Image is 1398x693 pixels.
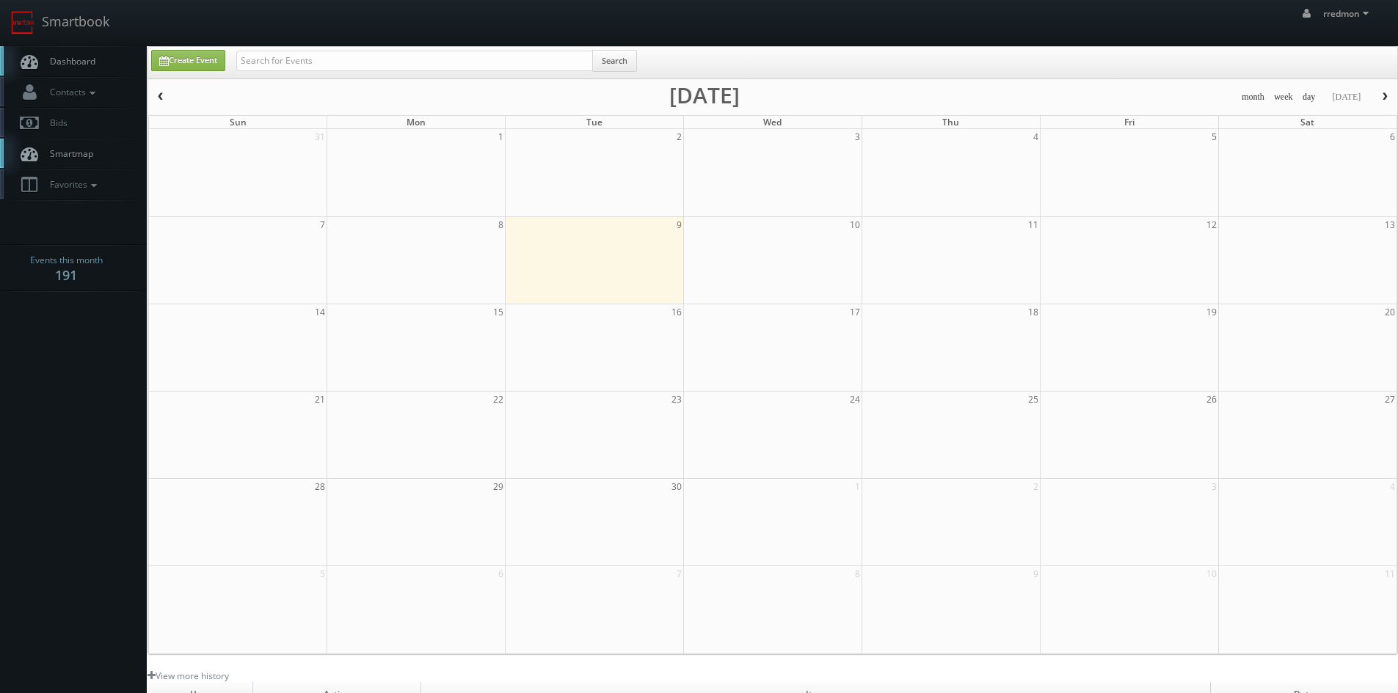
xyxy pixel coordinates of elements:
img: smartbook-logo.png [11,11,34,34]
span: 1 [853,479,862,494]
span: 4 [1032,129,1040,144]
a: View more history [148,670,229,682]
span: 20 [1383,304,1397,320]
span: 28 [313,479,327,494]
button: day [1297,88,1321,106]
span: rredmon [1323,7,1373,20]
span: 9 [1032,566,1040,582]
input: Search for Events [236,51,593,71]
span: 25 [1027,392,1040,407]
span: 19 [1205,304,1218,320]
span: 16 [670,304,683,320]
span: Wed [763,116,782,128]
span: 18 [1027,304,1040,320]
span: 11 [1027,217,1040,232]
span: 6 [1388,129,1397,144]
span: 6 [497,566,505,582]
span: 10 [1205,566,1218,582]
span: 22 [492,392,505,407]
span: Tue [586,116,602,128]
span: 27 [1383,392,1397,407]
span: 2 [675,129,683,144]
span: 14 [313,304,327,320]
button: [DATE] [1327,88,1366,106]
span: Sun [230,116,247,128]
span: 5 [318,566,327,582]
span: 12 [1205,217,1218,232]
span: 3 [853,129,862,144]
span: Bids [43,117,68,129]
span: Sat [1300,116,1314,128]
span: 29 [492,479,505,494]
span: 11 [1383,566,1397,582]
span: 8 [853,566,862,582]
span: Favorites [43,178,101,191]
span: 2 [1032,479,1040,494]
span: 3 [1210,479,1218,494]
button: Search [592,50,637,72]
span: Smartmap [43,147,93,160]
span: 7 [318,217,327,232]
span: 1 [497,129,505,144]
span: 8 [497,217,505,232]
span: Thu [942,116,959,128]
span: Fri [1124,116,1135,128]
span: 31 [313,129,327,144]
span: 15 [492,304,505,320]
h2: [DATE] [669,88,740,103]
button: week [1269,88,1298,106]
span: Dashboard [43,55,95,67]
span: 10 [848,217,862,232]
button: month [1237,88,1270,106]
span: 24 [848,392,862,407]
span: Events this month [30,253,103,268]
span: 4 [1388,479,1397,494]
span: 26 [1205,392,1218,407]
span: 5 [1210,129,1218,144]
a: Create Event [151,50,225,71]
span: 7 [675,566,683,582]
span: Contacts [43,86,99,98]
span: 13 [1383,217,1397,232]
strong: 191 [55,266,77,284]
span: 17 [848,304,862,320]
span: 30 [670,479,683,494]
span: 9 [675,217,683,232]
span: 21 [313,392,327,407]
span: Mon [407,116,426,128]
span: 23 [670,392,683,407]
